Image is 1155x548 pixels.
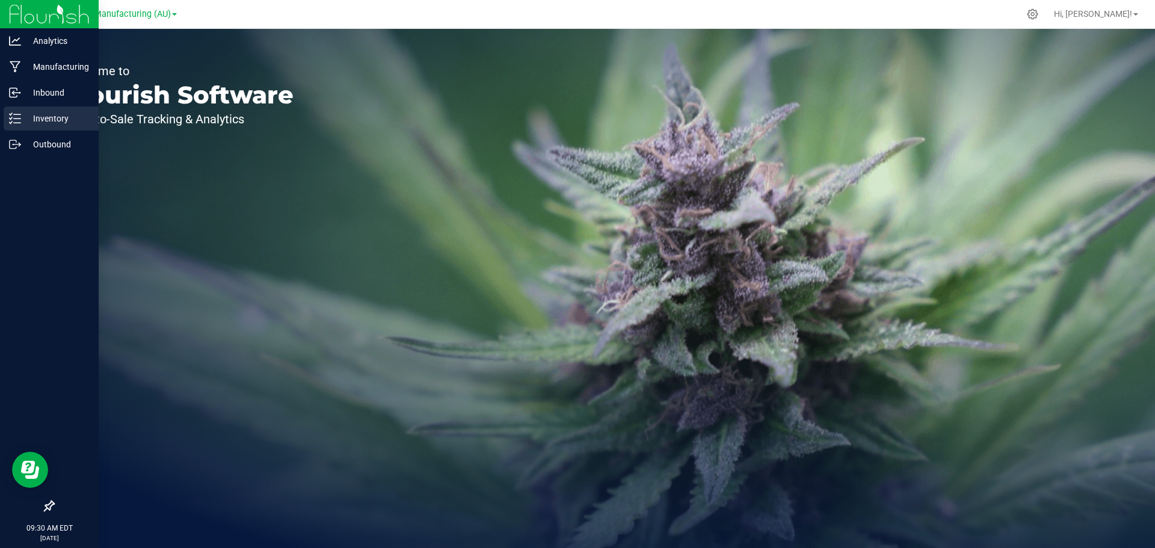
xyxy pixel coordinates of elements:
[1025,8,1040,20] div: Manage settings
[9,112,21,125] inline-svg: Inventory
[21,34,93,48] p: Analytics
[65,83,294,107] p: Flourish Software
[21,60,93,74] p: Manufacturing
[65,113,294,125] p: Seed-to-Sale Tracking & Analytics
[5,523,93,534] p: 09:30 AM EDT
[21,85,93,100] p: Inbound
[69,9,171,19] span: Stash Manufacturing (AU)
[9,35,21,47] inline-svg: Analytics
[9,138,21,150] inline-svg: Outbound
[5,534,93,543] p: [DATE]
[9,61,21,73] inline-svg: Manufacturing
[1054,9,1132,19] span: Hi, [PERSON_NAME]!
[12,452,48,488] iframe: Resource center
[21,137,93,152] p: Outbound
[9,87,21,99] inline-svg: Inbound
[65,65,294,77] p: Welcome to
[21,111,93,126] p: Inventory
